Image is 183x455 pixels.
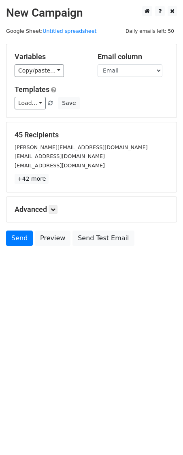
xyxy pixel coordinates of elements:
a: +42 more [15,174,49,184]
h5: Advanced [15,205,168,214]
small: Google Sheet: [6,28,97,34]
button: Save [58,97,79,109]
h5: Variables [15,52,85,61]
h5: Email column [98,52,168,61]
a: Daily emails left: 50 [123,28,177,34]
a: Copy/paste... [15,64,64,77]
small: [EMAIL_ADDRESS][DOMAIN_NAME] [15,162,105,169]
h2: New Campaign [6,6,177,20]
h5: 45 Recipients [15,130,168,139]
a: Load... [15,97,46,109]
a: Send [6,231,33,246]
small: [PERSON_NAME][EMAIL_ADDRESS][DOMAIN_NAME] [15,144,148,150]
a: Send Test Email [72,231,134,246]
small: [EMAIL_ADDRESS][DOMAIN_NAME] [15,153,105,159]
span: Daily emails left: 50 [123,27,177,36]
iframe: Chat Widget [143,416,183,455]
a: Templates [15,85,49,94]
a: Preview [35,231,70,246]
a: Untitled spreadsheet [43,28,96,34]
